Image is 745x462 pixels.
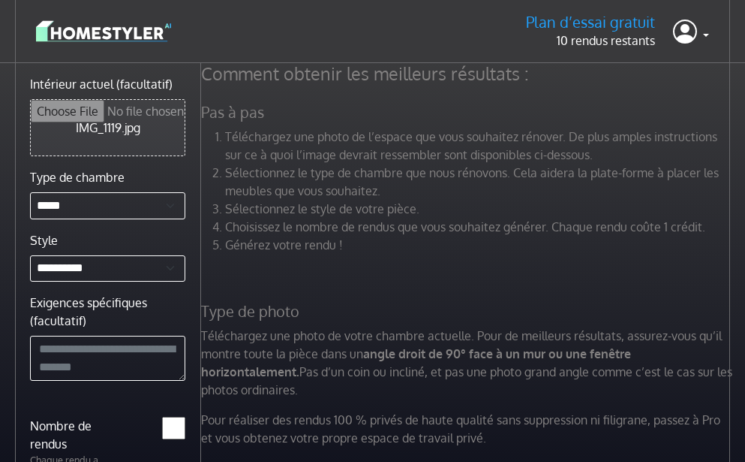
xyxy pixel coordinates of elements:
h4: Comment obtenir les meilleurs résultats : [192,63,743,85]
label: Intérieur actuel (facultatif) [30,75,173,93]
h5: Pas à pas [192,103,743,122]
p: Pour réaliser des rendus 100 % privés de haute qualité sans suppression ni filigrane, passez à Pr... [192,411,743,447]
label: Style [30,231,58,249]
label: Exigences spécifiques (facultatif) [30,294,185,330]
h5: Plan d’essai gratuit [526,13,655,32]
h5: Type de photo [192,302,743,321]
strong: angle droit de 90° face à un mur ou une fenêtre horizontalement. [201,346,631,379]
li: Choisissez le nombre de rendus que vous souhaitez générer. Chaque rendu coûte 1 crédit. [225,218,734,236]
li: Générez votre rendu ! [225,236,734,254]
p: 10 rendus restants [526,32,655,50]
img: logo-3de290ba35641baa71223ecac5eacb59cb85b4c7fdf211dc9aaecaaee71ea2f8.svg [36,18,171,44]
li: Téléchargez une photo de l’espace que vous souhaitez rénover. De plus amples instructions sur ce ... [225,128,734,164]
p: Téléchargez une photo de votre chambre actuelle. Pour de meilleurs résultats, assurez-vous qu’il ... [192,327,743,399]
label: Type de chambre [30,168,125,186]
li: Sélectionnez le style de votre pièce. [225,200,734,218]
label: Nombre de rendus [21,417,108,453]
li: Sélectionnez le type de chambre que nous rénovons. Cela aidera la plate-forme à placer les meuble... [225,164,734,200]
